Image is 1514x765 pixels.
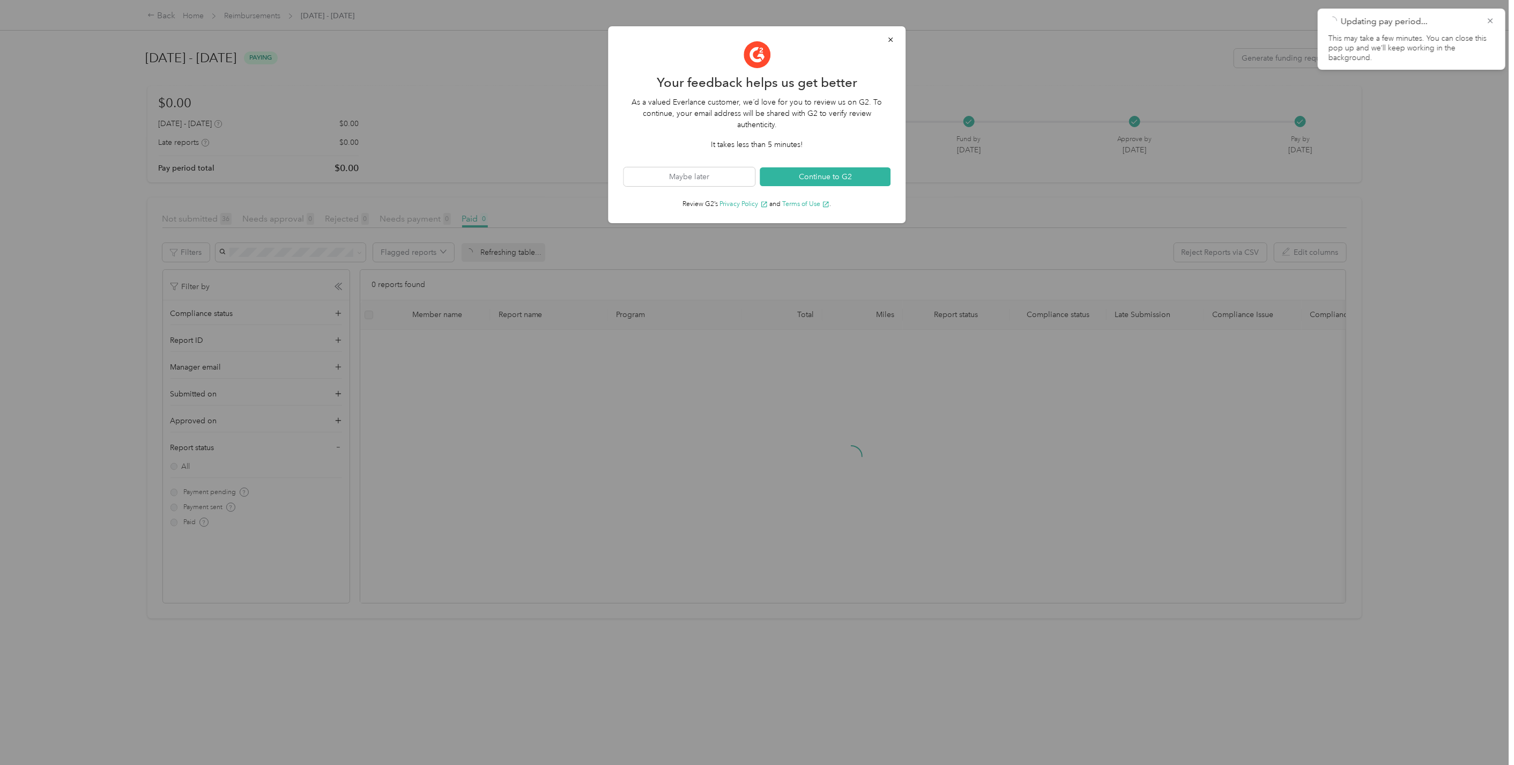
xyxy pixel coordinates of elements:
[624,199,891,209] p: Review G2’s and .
[657,77,857,88] h2: Your feedback helps us get better
[711,139,803,150] p: It takes less than 5 minutes!
[1329,34,1495,63] p: This may take a few minutes. You can close this pop up and we’ll keep working in the background.
[782,199,830,209] button: Terms of Use
[624,167,755,186] button: Maybe later
[1341,15,1478,28] p: Updating pay period...
[760,167,891,186] button: Continue to G2
[624,97,891,130] p: As a valued Everlance customer, we´d love for you to review us on G2. To continue, your email add...
[1454,705,1514,765] iframe: Everlance-gr Chat Button Frame
[720,199,768,209] button: Privacy Policy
